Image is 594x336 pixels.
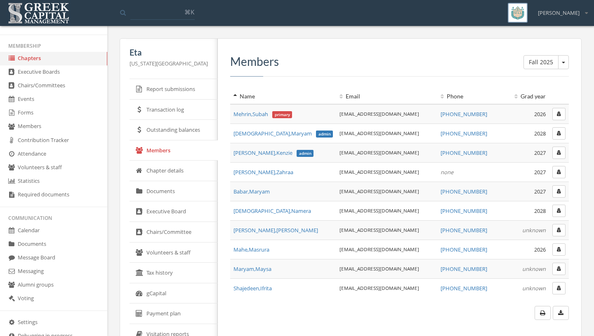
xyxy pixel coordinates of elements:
[233,285,272,292] a: Shajedeen,Ifrita
[130,181,218,202] a: Documents
[130,59,208,68] p: [US_STATE][GEOGRAPHIC_DATA]
[233,207,311,215] span: [DEMOGRAPHIC_DATA] , Namera
[339,265,419,272] a: [EMAIL_ADDRESS][DOMAIN_NAME]
[533,3,588,17] div: [PERSON_NAME]
[297,150,314,157] span: admin
[233,110,292,118] a: Mehrin,Subahprimary
[339,226,419,233] a: [EMAIL_ADDRESS][DOMAIN_NAME]
[130,222,218,243] a: Chairs/Committee
[130,283,218,304] a: gCapital
[522,265,546,273] em: unknown
[441,285,487,292] a: [PHONE_NUMBER]
[233,168,293,176] a: [PERSON_NAME],Zahraa
[502,162,549,182] td: 2027
[336,89,437,104] th: Email
[339,130,419,136] a: [EMAIL_ADDRESS][DOMAIN_NAME]
[502,201,549,220] td: 2028
[233,226,318,234] span: [PERSON_NAME] , [PERSON_NAME]
[233,246,269,253] span: Mahe , Masrura
[441,188,487,195] a: [PHONE_NUMBER]
[523,55,559,69] button: Fall 2025
[233,149,313,156] span: [PERSON_NAME] , Kenzie
[230,55,569,68] h3: Members
[339,110,419,117] a: [EMAIL_ADDRESS][DOMAIN_NAME]
[441,110,487,118] a: [PHONE_NUMBER]
[233,207,311,215] a: [DEMOGRAPHIC_DATA],Namera
[130,201,218,222] a: Executive Board
[233,130,333,137] a: [DEMOGRAPHIC_DATA],Maryamadmin
[502,143,549,162] td: 2027
[437,89,502,104] th: Phone
[233,265,271,273] a: Maryam,Maysa
[233,226,318,234] a: [PERSON_NAME],[PERSON_NAME]
[522,226,546,234] em: unknown
[339,246,419,252] a: [EMAIL_ADDRESS][DOMAIN_NAME]
[502,240,549,259] td: 2026
[441,226,487,234] a: [PHONE_NUMBER]
[233,188,270,195] span: Babar , Maryam
[233,188,270,195] a: Babar,Maryam
[441,130,487,137] a: [PHONE_NUMBER]
[339,188,419,194] a: [EMAIL_ADDRESS][DOMAIN_NAME]
[184,8,194,16] span: ⌘K
[441,246,487,253] a: [PHONE_NUMBER]
[233,149,313,156] a: [PERSON_NAME],Kenzieadmin
[502,104,549,124] td: 2026
[130,120,218,140] a: Outstanding balances
[502,182,549,201] td: 2027
[130,161,218,181] a: Chapter details
[538,9,580,17] span: [PERSON_NAME]
[230,89,336,104] th: Name
[339,285,419,291] a: [EMAIL_ADDRESS][DOMAIN_NAME]
[441,265,487,273] a: [PHONE_NUMBER]
[339,207,419,214] a: [EMAIL_ADDRESS][DOMAIN_NAME]
[130,140,218,161] a: Members
[130,48,208,57] h5: Eta
[233,110,292,118] span: Mehrin , Subah
[441,149,487,156] a: [PHONE_NUMBER]
[502,89,549,104] th: Grad year
[339,149,419,156] a: [EMAIL_ADDRESS][DOMAIN_NAME]
[130,100,218,120] a: Transaction log
[130,243,218,263] a: Volunteers & staff
[233,246,269,253] a: Mahe,Masrura
[558,55,569,69] button: Fall 2025
[272,111,292,119] span: primary
[339,168,419,175] a: [EMAIL_ADDRESS][DOMAIN_NAME]
[130,79,218,100] a: Report submissions
[130,263,218,283] a: Tax history
[441,207,487,215] a: [PHONE_NUMBER]
[233,130,333,137] span: [DEMOGRAPHIC_DATA] , Maryam
[522,285,546,292] em: unknown
[233,265,271,273] span: Maryam , Maysa
[233,168,293,176] span: [PERSON_NAME] , Zahraa
[502,124,549,143] td: 2028
[233,285,272,292] span: Shajedeen , Ifrita
[130,303,218,324] a: Payment plan
[316,131,333,138] span: admin
[441,168,453,176] em: none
